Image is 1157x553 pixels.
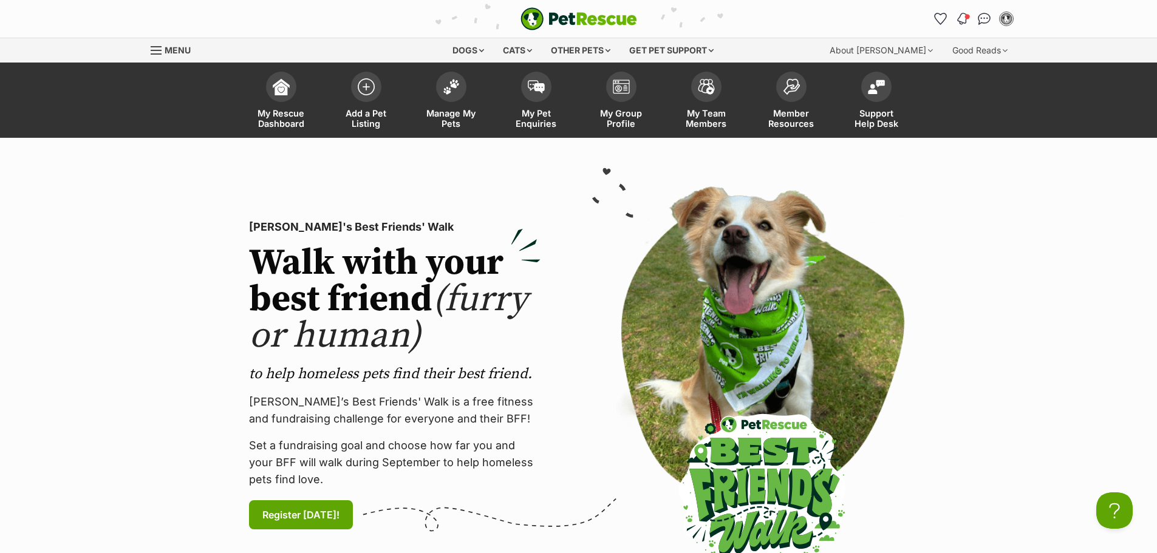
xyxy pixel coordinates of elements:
[249,500,353,529] a: Register [DATE]!
[764,108,819,129] span: Member Resources
[262,507,340,522] span: Register [DATE]!
[273,78,290,95] img: dashboard-icon-eb2f2d2d3e046f16d808141f083e7271f6b2e854fb5c12c21221c1fb7104beca.svg
[444,38,493,63] div: Dogs
[1096,492,1133,529] iframe: Help Scout Beacon - Open
[931,9,951,29] a: Favourites
[494,66,579,138] a: My Pet Enquiries
[239,66,324,138] a: My Rescue Dashboard
[621,38,722,63] div: Get pet support
[249,393,541,427] p: [PERSON_NAME]’s Best Friends' Walk is a free fitness and fundraising challenge for everyone and t...
[594,108,649,129] span: My Group Profile
[868,80,885,94] img: help-desk-icon-fdf02630f3aa405de69fd3d07c3f3aa587a6932b1a1747fa1d2bba05be0121f9.svg
[664,66,749,138] a: My Team Members
[783,78,800,95] img: member-resources-icon-8e73f808a243e03378d46382f2149f9095a855e16c252ad45f914b54edf8863c.svg
[834,66,919,138] a: Support Help Desk
[944,38,1016,63] div: Good Reads
[821,38,941,63] div: About [PERSON_NAME]
[443,79,460,95] img: manage-my-pets-icon-02211641906a0b7f246fdf0571729dbe1e7629f14944591b6c1af311fb30b64b.svg
[975,9,994,29] a: Conversations
[509,108,564,129] span: My Pet Enquiries
[249,277,528,359] span: (furry or human)
[698,79,715,95] img: team-members-icon-5396bd8760b3fe7c0b43da4ab00e1e3bb1a5d9ba89233759b79545d2d3fc5d0d.svg
[249,364,541,384] p: to help homeless pets find their best friend.
[997,9,1016,29] button: My account
[955,12,969,26] img: notifications-46538b983faf8c2785f20acdc204bb7945ddae34d4c08c2a6579f10ce5e182be.svg
[520,7,637,30] a: PetRescue
[151,38,199,60] a: Menu
[254,108,309,129] span: My Rescue Dashboard
[409,66,494,138] a: Manage My Pets
[1000,13,1012,25] img: Dylan Louden profile pic
[249,219,541,236] p: [PERSON_NAME]'s Best Friends' Walk
[165,45,191,55] span: Menu
[424,108,479,129] span: Manage My Pets
[931,9,1016,29] ul: Account quick links
[324,66,409,138] a: Add a Pet Listing
[520,7,637,30] img: logo-e224e6f780fb5917bec1dbf3a21bbac754714ae5b6737aabdf751b685950b380.svg
[679,108,734,129] span: My Team Members
[613,80,630,94] img: group-profile-icon-3fa3cf56718a62981997c0bc7e787c4b2cf8bcc04b72c1350f741eb67cf2f40e.svg
[494,38,541,63] div: Cats
[579,66,664,138] a: My Group Profile
[950,6,975,31] button: Notifications
[978,13,991,25] img: chat-41dd97257d64d25036548639549fe6c8038ab92f7586957e7f3b1b290dea8141.svg
[849,108,904,129] span: Support Help Desk
[542,38,619,63] div: Other pets
[249,245,541,355] h2: Walk with your best friend
[249,437,541,488] p: Set a fundraising goal and choose how far you and your BFF will walk during September to help hom...
[749,66,834,138] a: Member Resources
[528,80,545,93] img: pet-enquiries-icon-7e3ad2cf08bfb03b45e93fb7055b45f3efa6380592205ae92323e6603595dc1f.svg
[358,78,375,95] img: add-pet-listing-icon-0afa8454b4691262ce3f59096e99ab1cd57d4a30225e0717b998d2c9b9846f56.svg
[339,108,394,129] span: Add a Pet Listing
